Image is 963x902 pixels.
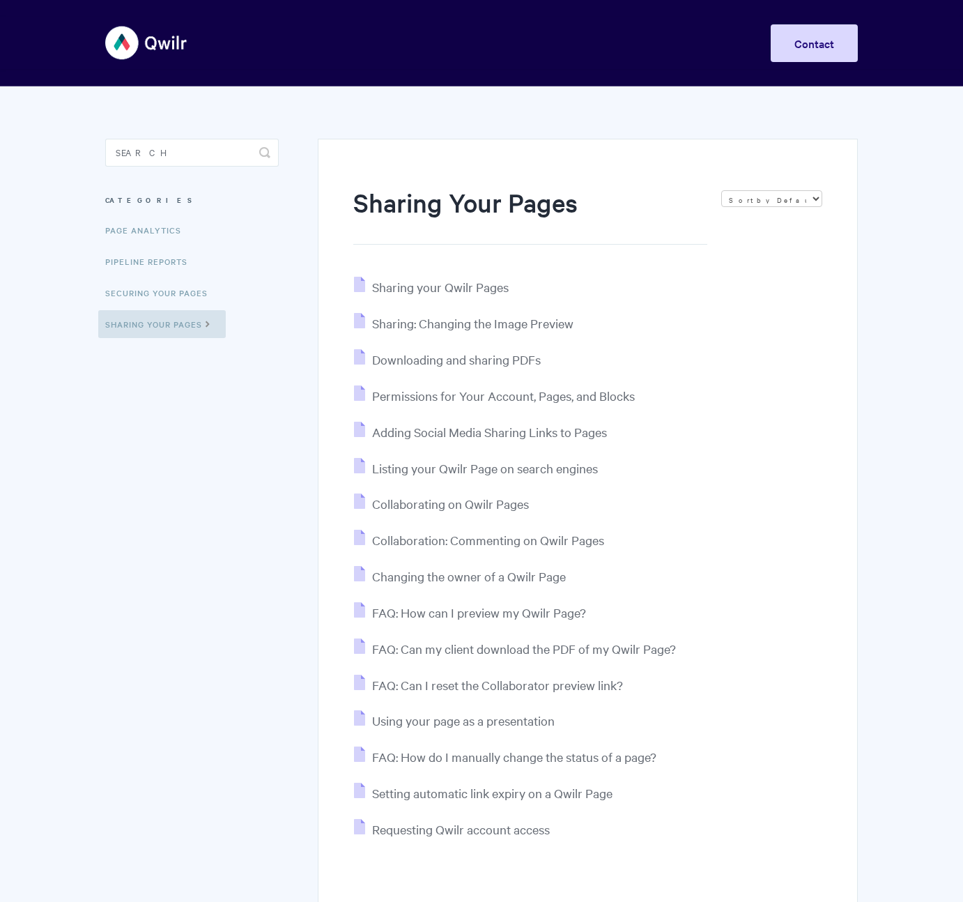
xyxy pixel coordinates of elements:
a: FAQ: How do I manually change the status of a page? [354,749,656,765]
a: Sharing your Qwilr Pages [354,279,509,295]
a: Sharing Your Pages [98,310,226,338]
a: Changing the owner of a Qwilr Page [354,568,566,584]
a: Downloading and sharing PDFs [354,351,541,367]
select: Page reloads on selection [721,190,822,207]
a: Using your page as a presentation [354,712,555,728]
input: Search [105,139,279,167]
h1: Sharing Your Pages [353,185,707,245]
span: Collaborating on Qwilr Pages [372,496,529,512]
a: Requesting Qwilr account access [354,821,550,837]
a: Listing your Qwilr Page on search engines [354,460,598,476]
span: Permissions for Your Account, Pages, and Blocks [372,388,635,404]
a: Setting automatic link expiry on a Qwilr Page [354,785,613,801]
span: Sharing your Qwilr Pages [372,279,509,295]
span: Requesting Qwilr account access [372,821,550,837]
a: FAQ: Can my client download the PDF of my Qwilr Page? [354,641,676,657]
span: FAQ: Can I reset the Collaborator preview link? [372,677,623,693]
span: FAQ: How do I manually change the status of a page? [372,749,656,765]
a: FAQ: Can I reset the Collaborator preview link? [354,677,623,693]
span: Adding Social Media Sharing Links to Pages [372,424,607,440]
a: FAQ: How can I preview my Qwilr Page? [354,604,586,620]
span: Setting automatic link expiry on a Qwilr Page [372,785,613,801]
a: Adding Social Media Sharing Links to Pages [354,424,607,440]
a: Pipeline reports [105,247,198,275]
a: Contact [771,24,858,62]
span: Sharing: Changing the Image Preview [372,315,573,331]
span: Collaboration: Commenting on Qwilr Pages [372,532,604,548]
span: Listing your Qwilr Page on search engines [372,460,598,476]
a: Securing Your Pages [105,279,218,307]
span: Using your page as a presentation [372,712,555,728]
img: Qwilr Help Center [105,17,188,69]
span: FAQ: How can I preview my Qwilr Page? [372,604,586,620]
span: Downloading and sharing PDFs [372,351,541,367]
span: Changing the owner of a Qwilr Page [372,568,566,584]
a: Permissions for Your Account, Pages, and Blocks [354,388,635,404]
a: Page Analytics [105,216,192,244]
a: Sharing: Changing the Image Preview [354,315,573,331]
h3: Categories [105,188,279,213]
span: FAQ: Can my client download the PDF of my Qwilr Page? [372,641,676,657]
a: Collaborating on Qwilr Pages [354,496,529,512]
a: Collaboration: Commenting on Qwilr Pages [354,532,604,548]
